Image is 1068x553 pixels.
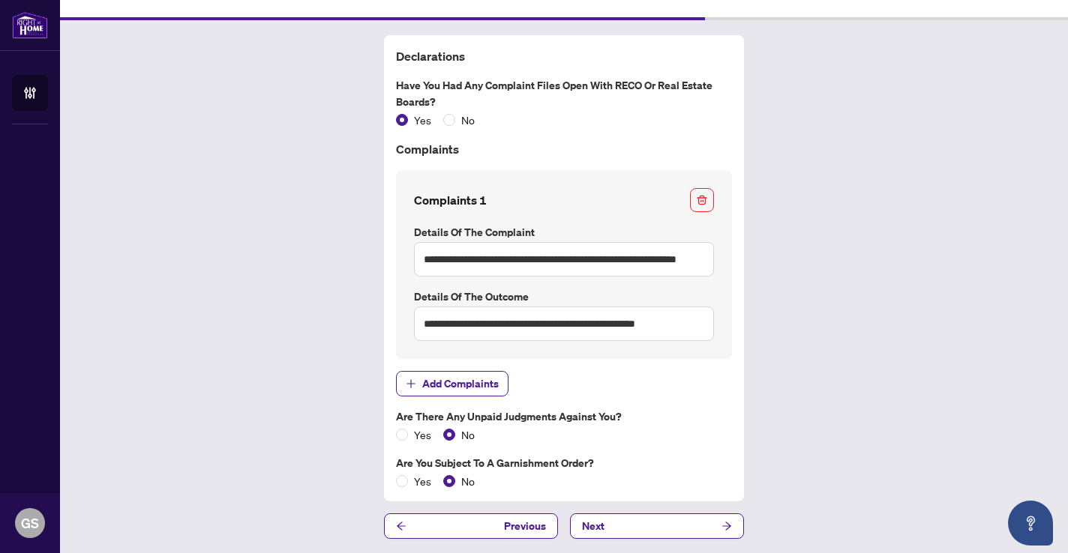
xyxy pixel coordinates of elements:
[396,455,732,471] label: Are you subject to a Garnishment Order?
[408,426,437,443] span: Yes
[1008,501,1053,546] button: Open asap
[396,140,732,158] h4: Complaints
[396,47,732,65] h4: Declarations
[721,521,732,531] span: arrow-right
[396,371,508,396] button: Add Complaints
[455,112,481,128] span: No
[12,11,48,39] img: logo
[396,77,732,110] label: Have you had any complaint files open with RECO or Real Estate Boards?
[582,514,604,538] span: Next
[396,521,406,531] span: arrow-left
[414,224,714,241] label: Details of the Complaint
[455,473,481,489] span: No
[408,473,437,489] span: Yes
[384,513,558,539] button: Previous
[396,408,732,425] label: Are there any unpaid judgments against you?
[504,514,546,538] span: Previous
[570,513,744,539] button: Next
[21,513,39,534] span: GS
[422,372,499,396] span: Add Complaints
[414,191,487,209] h4: Complaints 1
[455,426,481,443] span: No
[414,288,714,305] label: Details of the Outcome
[408,112,437,128] span: Yes
[406,378,416,389] span: plus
